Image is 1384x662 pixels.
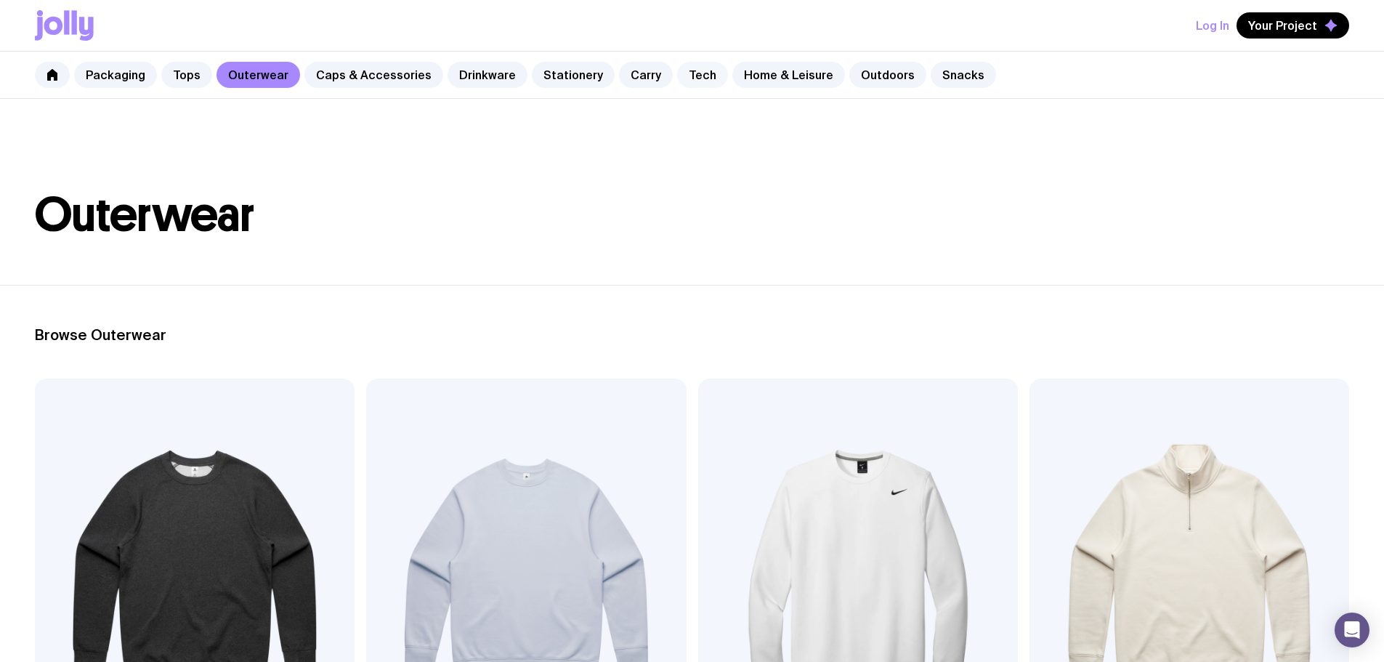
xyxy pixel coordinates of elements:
[532,62,615,88] a: Stationery
[161,62,212,88] a: Tops
[677,62,728,88] a: Tech
[1335,613,1369,647] div: Open Intercom Messenger
[35,192,1349,238] h1: Outerwear
[931,62,996,88] a: Snacks
[216,62,300,88] a: Outerwear
[1248,18,1317,33] span: Your Project
[304,62,443,88] a: Caps & Accessories
[1237,12,1349,39] button: Your Project
[849,62,926,88] a: Outdoors
[74,62,157,88] a: Packaging
[35,326,1349,344] h2: Browse Outerwear
[448,62,527,88] a: Drinkware
[619,62,673,88] a: Carry
[732,62,845,88] a: Home & Leisure
[1196,12,1229,39] button: Log In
